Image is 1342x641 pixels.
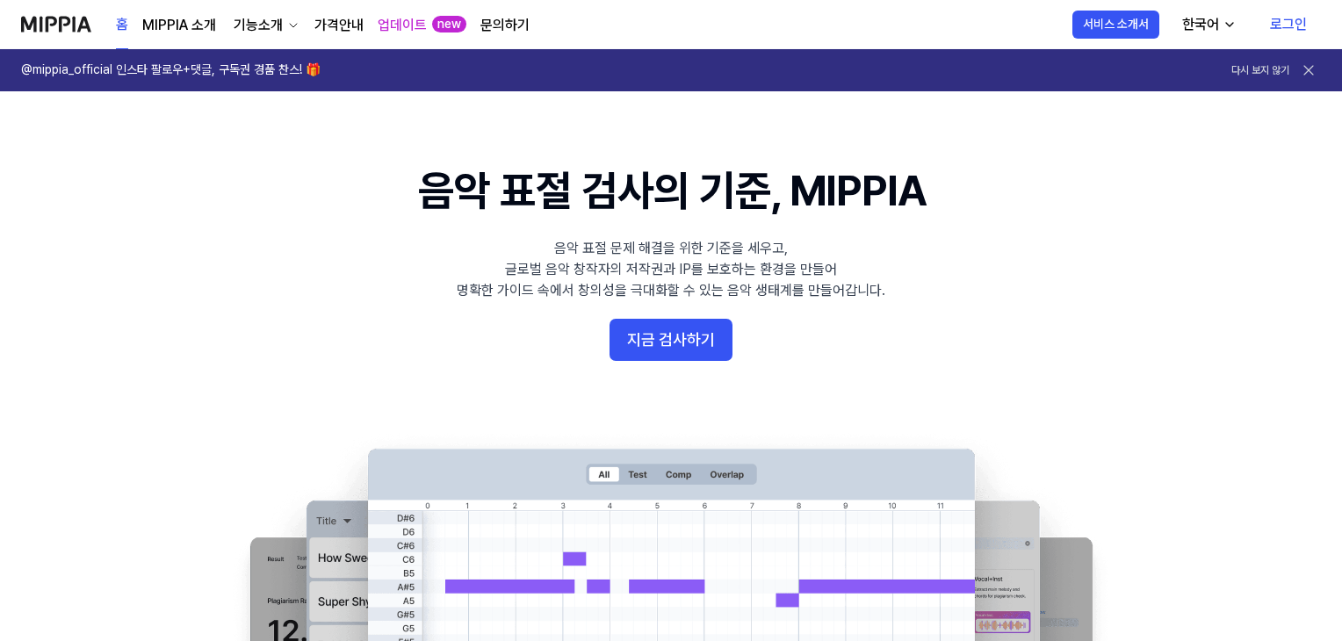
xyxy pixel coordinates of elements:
a: 문의하기 [480,15,530,36]
a: 홈 [116,1,128,49]
div: 음악 표절 문제 해결을 위한 기준을 세우고, 글로벌 음악 창작자의 저작권과 IP를 보호하는 환경을 만들어 명확한 가이드 속에서 창의성을 극대화할 수 있는 음악 생태계를 만들어... [457,238,885,301]
button: 다시 보지 않기 [1231,63,1289,78]
button: 지금 검사하기 [610,319,732,361]
a: 업데이트 [378,15,427,36]
button: 서비스 소개서 [1072,11,1159,39]
button: 한국어 [1168,7,1247,42]
div: 한국어 [1179,14,1223,35]
a: MIPPIA 소개 [142,15,216,36]
h1: @mippia_official 인스타 팔로우+댓글, 구독권 경품 찬스! 🎁 [21,61,321,79]
div: 기능소개 [230,15,286,36]
button: 기능소개 [230,15,300,36]
a: 가격안내 [314,15,364,36]
div: new [432,16,466,33]
h1: 음악 표절 검사의 기준, MIPPIA [418,162,925,220]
